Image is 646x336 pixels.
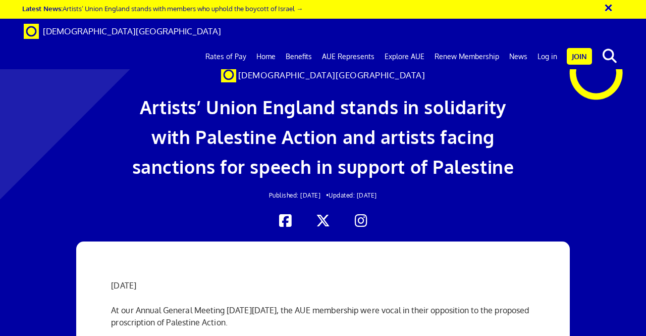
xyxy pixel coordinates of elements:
[111,280,136,291] span: [DATE]
[238,70,425,80] span: [DEMOGRAPHIC_DATA][GEOGRAPHIC_DATA]
[111,304,534,328] p: At our Annual General Meeting [DATE][DATE], the AUE membership were vocal in their opposition to ...
[22,4,63,13] strong: Latest News:
[22,4,303,13] a: Latest News:Artists’ Union England stands with members who uphold the boycott of Israel →
[504,44,532,69] a: News
[16,19,229,44] a: Brand [DEMOGRAPHIC_DATA][GEOGRAPHIC_DATA]
[429,44,504,69] a: Renew Membership
[200,44,251,69] a: Rates of Pay
[317,44,380,69] a: AUE Represents
[269,191,329,199] span: Published: [DATE] •
[126,192,520,199] h2: Updated: [DATE]
[43,26,221,36] span: [DEMOGRAPHIC_DATA][GEOGRAPHIC_DATA]
[532,44,562,69] a: Log in
[594,45,625,67] button: search
[132,95,514,178] span: Artists’ Union England stands in solidarity with Palestine Action and artists facing sanctions fo...
[281,44,317,69] a: Benefits
[567,48,592,65] a: Join
[251,44,281,69] a: Home
[380,44,429,69] a: Explore AUE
